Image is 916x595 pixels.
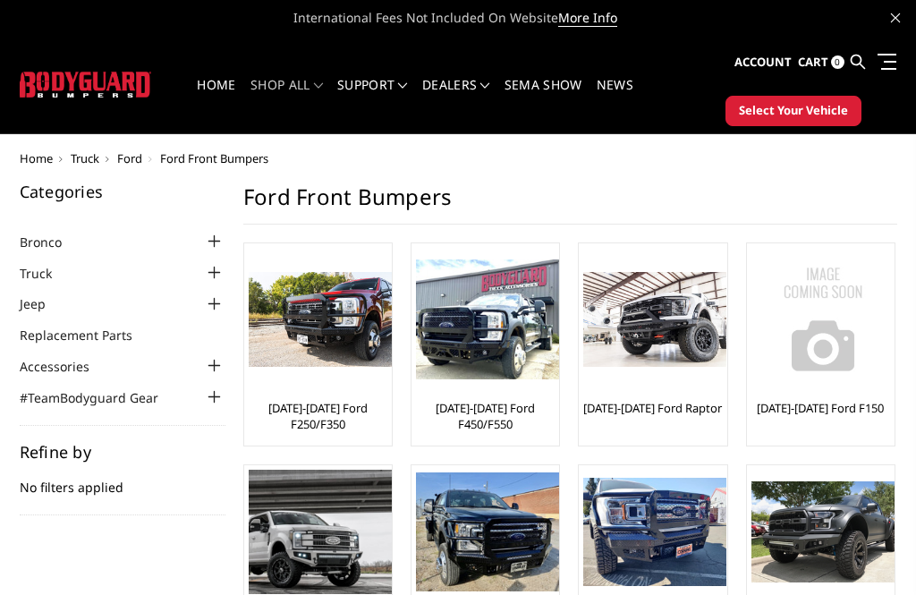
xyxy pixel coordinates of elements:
a: Dealers [422,79,490,114]
span: Cart [798,54,828,70]
h1: Ford Front Bumpers [243,183,897,225]
a: No Image [751,248,890,391]
span: Account [734,54,792,70]
a: Accessories [20,357,112,376]
span: 0 [831,55,844,69]
a: Truck [20,264,74,283]
a: [DATE]-[DATE] Ford F150 [757,400,884,416]
img: BODYGUARD BUMPERS [20,72,151,98]
span: Ford Front Bumpers [160,150,268,166]
a: [DATE]-[DATE] Ford F250/F350 [249,400,387,432]
a: #TeamBodyguard Gear [20,388,181,407]
img: No Image [751,248,895,391]
a: SEMA Show [505,79,582,114]
h5: Categories [20,183,225,200]
a: Account [734,38,792,87]
a: Home [20,150,53,166]
a: Home [197,79,235,114]
div: No filters applied [20,444,225,515]
a: Cart 0 [798,38,844,87]
a: More Info [558,9,617,27]
a: Bronco [20,233,84,251]
a: Replacement Parts [20,326,155,344]
span: Select Your Vehicle [739,102,848,120]
a: Support [337,79,408,114]
a: Truck [71,150,99,166]
a: News [597,79,633,114]
h5: Refine by [20,444,225,460]
a: shop all [250,79,323,114]
a: Jeep [20,294,68,313]
a: [DATE]-[DATE] Ford F450/F550 [416,400,555,432]
a: [DATE]-[DATE] Ford Raptor [583,400,722,416]
button: Select Your Vehicle [725,96,861,126]
a: Ford [117,150,142,166]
